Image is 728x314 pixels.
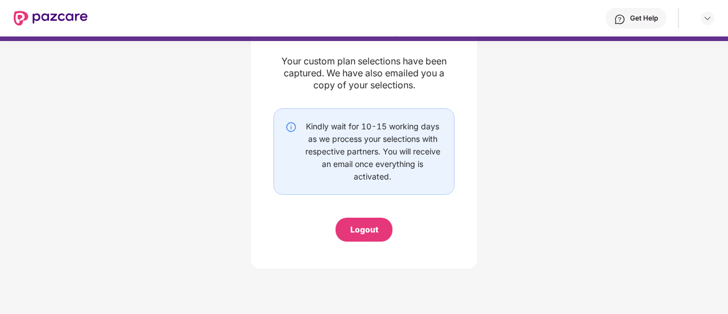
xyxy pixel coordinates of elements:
[614,14,625,25] img: svg+xml;base64,PHN2ZyBpZD0iSGVscC0zMngzMiIgeG1sbnM9Imh0dHA6Ly93d3cudzMub3JnLzIwMDAvc3ZnIiB3aWR0aD...
[630,14,658,23] div: Get Help
[350,223,378,236] div: Logout
[285,121,297,133] img: svg+xml;base64,PHN2ZyBpZD0iSW5mby0yMHgyMCIgeG1sbnM9Imh0dHA6Ly93d3cudzMub3JnLzIwMDAvc3ZnIiB3aWR0aD...
[302,120,443,183] div: Kindly wait for 10-15 working days as we process your selections with respective partners. You wi...
[14,11,88,26] img: New Pazcare Logo
[273,55,455,91] div: Your custom plan selections have been captured. We have also emailed you a copy of your selections.
[703,14,712,23] img: svg+xml;base64,PHN2ZyBpZD0iRHJvcGRvd24tMzJ4MzIiIHhtbG5zPSJodHRwOi8vd3d3LnczLm9yZy8yMDAwL3N2ZyIgd2...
